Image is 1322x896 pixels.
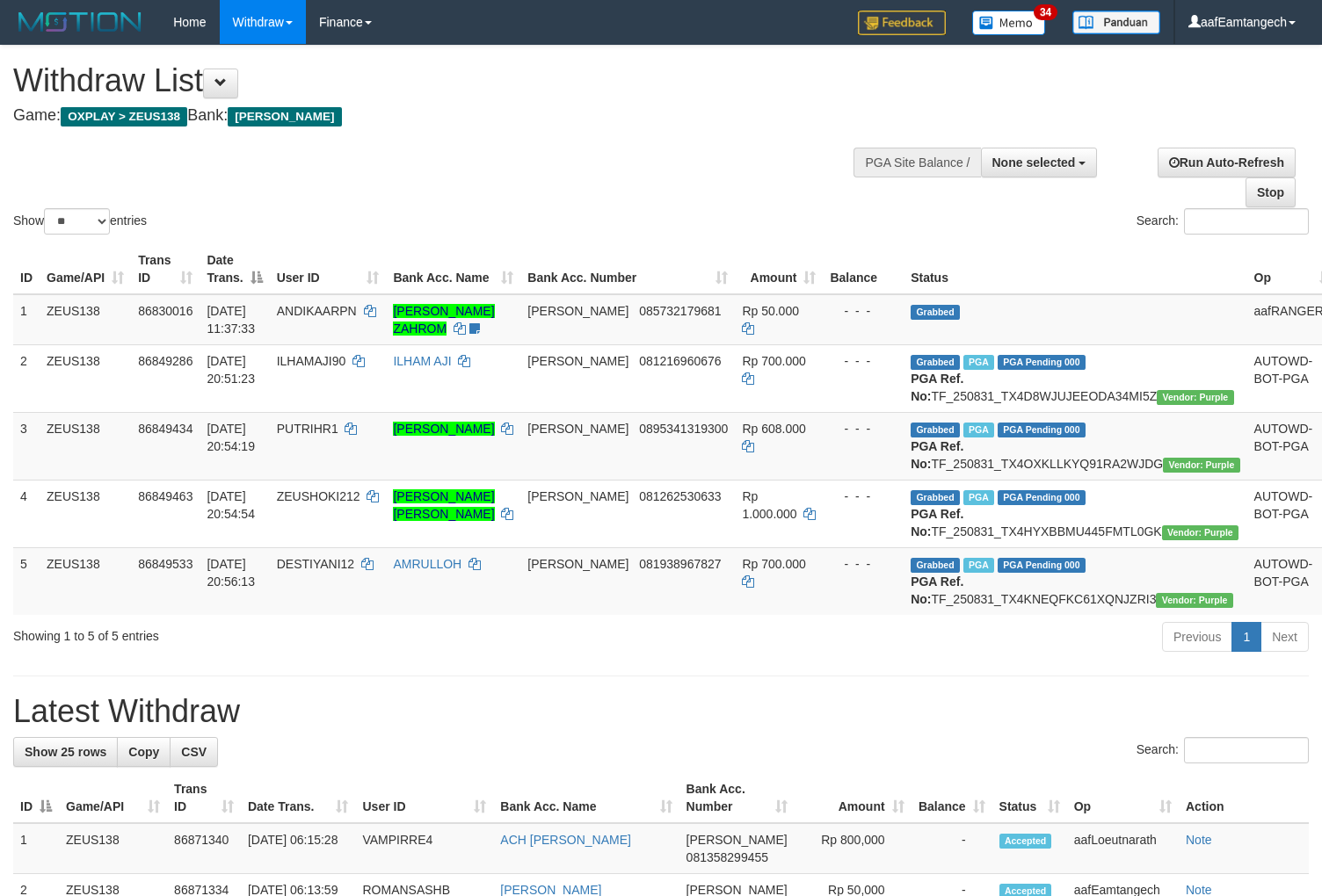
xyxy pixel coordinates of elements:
th: Balance: activate to sort column ascending [912,773,992,823]
span: Grabbed [911,558,960,573]
b: PGA Ref. No: [911,507,963,538]
span: Marked by aafRornrotha [963,423,994,437]
span: 34 [1034,4,1057,20]
span: Rp 1.000.000 [742,489,796,521]
span: Copy [128,745,159,759]
span: None selected [992,155,1076,170]
span: Rp 700.000 [742,354,805,368]
a: [PERSON_NAME] [393,422,494,436]
span: [PERSON_NAME] [686,833,788,847]
td: VAMPIRRE4 [355,823,493,874]
label: Show entries [13,208,147,235]
div: - - - [830,488,897,505]
td: aafLoeutnarath [1067,823,1179,874]
b: PGA Ref. No: [911,574,963,606]
td: TF_250831_TX4OXKLLKYQ91RA2WJDG [904,412,1246,480]
th: Action [1179,773,1309,823]
td: ZEUS138 [40,547,131,615]
span: [DATE] 20:51:23 [207,354,255,386]
span: OXPLAY > ZEUS138 [61,107,187,126]
th: Date Trans.: activate to sort column ascending [241,773,356,823]
span: [PERSON_NAME] [527,422,628,436]
td: 4 [13,480,40,547]
td: 1 [13,294,40,345]
td: ZEUS138 [40,412,131,480]
h1: Withdraw List [13,63,864,98]
th: ID: activate to sort column descending [13,773,59,823]
td: [DATE] 06:15:28 [241,823,356,874]
span: [PERSON_NAME] [228,107,341,126]
td: 2 [13,344,40,412]
img: Button%20Memo.svg [972,11,1046,35]
th: Bank Acc. Name: activate to sort column ascending [493,773,679,823]
span: Show 25 rows [25,745,106,759]
th: Amount: activate to sort column ascending [735,244,823,294]
th: Trans ID: activate to sort column ascending [167,773,241,823]
span: CSV [181,745,207,759]
td: 1 [13,823,59,874]
td: 5 [13,547,40,615]
a: Note [1186,833,1212,847]
h1: Latest Withdraw [13,694,1309,729]
td: TF_250831_TX4HYXBBMU445FMTL0GK [904,480,1246,547]
input: Search: [1184,208,1309,235]
span: Accepted [999,834,1052,849]
a: Stop [1246,177,1296,207]
span: [PERSON_NAME] [527,557,628,571]
h4: Game: Bank: [13,107,864,125]
a: Run Auto-Refresh [1158,148,1296,177]
a: AMRULLOH [393,557,461,571]
span: [DATE] 20:56:13 [207,557,255,589]
span: Marked by aafRornrotha [963,558,994,573]
th: Game/API: activate to sort column ascending [59,773,167,823]
span: Copy 085732179681 to clipboard [639,304,721,318]
th: Bank Acc. Number: activate to sort column ascending [679,773,795,823]
div: - - - [830,302,897,320]
span: PUTRIHR1 [277,422,338,436]
span: Vendor URL: https://trx4.1velocity.biz [1163,458,1239,473]
span: Copy 0895341319300 to clipboard [639,422,728,436]
select: Showentries [44,208,110,235]
span: Grabbed [911,490,960,505]
a: CSV [170,737,218,767]
span: Vendor URL: https://trx4.1velocity.biz [1157,390,1233,405]
span: Grabbed [911,355,960,370]
span: [DATE] 11:37:33 [207,304,255,336]
span: PGA Pending [998,355,1086,370]
td: 3 [13,412,40,480]
span: PGA Pending [998,423,1086,437]
span: 86849434 [138,422,192,436]
th: Game/API: activate to sort column ascending [40,244,131,294]
span: 86849463 [138,489,192,503]
span: Rp 50.000 [742,304,799,318]
span: [PERSON_NAME] [527,489,628,503]
span: ANDIKAARPN [277,304,357,318]
span: 86849286 [138,354,192,368]
label: Search: [1137,208,1309,235]
span: Vendor URL: https://trx4.1velocity.biz [1162,525,1238,540]
img: panduan.png [1072,11,1160,34]
a: 1 [1231,622,1261,652]
td: ZEUS138 [59,823,167,874]
th: ID [13,244,40,294]
label: Search: [1137,737,1309,763]
a: Show 25 rows [13,737,118,767]
td: 86871340 [167,823,241,874]
a: ILHAM AJI [393,354,451,368]
th: Date Trans.: activate to sort column descending [200,244,269,294]
span: Rp 700.000 [742,557,805,571]
img: MOTION_logo.png [13,9,147,35]
td: Rp 800,000 [795,823,912,874]
a: [PERSON_NAME] ZAHROM [393,304,494,336]
td: ZEUS138 [40,294,131,345]
input: Search: [1184,737,1309,763]
a: Copy [117,737,171,767]
th: User ID: activate to sort column ascending [355,773,493,823]
td: ZEUS138 [40,480,131,547]
span: 86849533 [138,557,192,571]
a: [PERSON_NAME] [PERSON_NAME] [393,489,494,521]
span: 86830016 [138,304,192,318]
b: PGA Ref. No: [911,439,963,471]
a: Previous [1162,622,1232,652]
td: ZEUS138 [40,344,131,412]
